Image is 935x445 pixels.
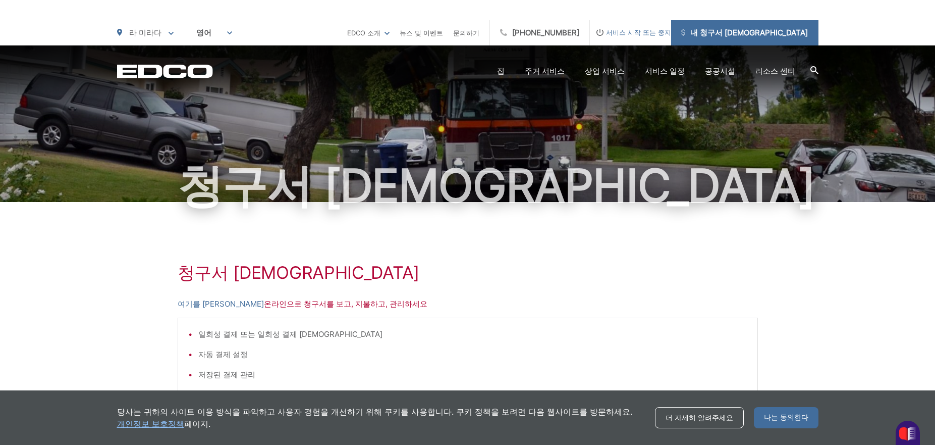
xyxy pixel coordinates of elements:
[497,65,505,77] a: 집
[198,390,263,400] font: 종이 없는 세상으로
[117,64,213,78] a: EDCD 로고. 홈페이지로 돌아가기
[117,418,184,430] a: 개인정보 보호정책
[755,65,795,77] a: 리소스 센터
[645,66,685,76] font: 서비스 일정
[117,407,632,417] font: 당사는 귀하의 사이트 이용 방식을 파악하고 사용자 경험을 개선하기 위해 쿠키를 사용합니다. 쿠키 정책을 보려면 다음 웹사이트를 방문하세요.
[400,29,443,37] font: 뉴스 및 이벤트
[178,262,419,283] font: 청구서 [DEMOGRAPHIC_DATA]
[264,299,427,309] font: 온라인으로 청구서를 보고, 지불하고, 관리하세요
[585,65,625,77] a: 상업 서비스
[178,158,816,213] font: 청구서 [DEMOGRAPHIC_DATA]
[184,419,210,429] font: 페이지.
[400,27,443,39] a: 뉴스 및 이벤트
[453,27,479,39] a: 문의하기
[178,299,264,309] font: 여기를 [PERSON_NAME]
[117,419,184,429] font: 개인정보 보호정책
[755,66,795,76] font: 리소스 센터
[453,29,479,37] font: 문의하기
[347,29,380,37] font: EDCO 소개
[497,66,505,76] font: 집
[129,28,161,37] font: 라 미라다
[198,350,248,359] font: 자동 결제 설정
[525,65,565,77] a: 주거 서비스
[198,329,382,339] font: 일회성 결제 또는 일회성 결제 [DEMOGRAPHIC_DATA]
[705,66,735,76] font: 공공시설
[645,65,685,77] a: 서비스 일정
[189,24,240,42] span: 영어
[705,65,735,77] a: 공공시설
[655,407,744,428] a: 더 자세히 알려주세요
[196,28,211,37] font: 영어
[490,20,590,45] a: [PHONE_NUMBER]
[671,20,818,45] a: 내 청구서 [DEMOGRAPHIC_DATA]
[347,27,390,39] a: EDCO 소개
[690,28,808,37] font: 내 청구서 [DEMOGRAPHIC_DATA]
[178,298,264,310] a: 여기를 [PERSON_NAME]
[585,66,625,76] font: 상업 서비스
[198,370,255,379] font: 저장된 결제 관리
[525,66,565,76] font: 주거 서비스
